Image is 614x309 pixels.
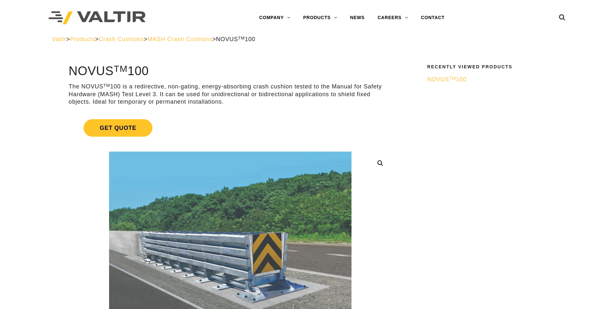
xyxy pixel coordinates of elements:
[69,111,392,144] a: Get Quote
[216,36,255,42] span: NOVUS 100
[84,119,152,137] span: Get Quote
[449,76,456,81] sup: TM
[297,11,344,24] a: PRODUCTS
[69,83,392,106] p: The NOVUS 100 is a redirective, non-gating, energy-absorbing crash cushion tested to the Manual f...
[52,36,66,42] a: Valtir
[52,36,562,43] div: > > > >
[238,36,245,40] sup: TM
[70,36,95,42] a: Products
[253,11,297,24] a: COMPANY
[114,63,128,74] sup: TM
[69,64,392,78] h1: NOVUS 100
[415,11,451,24] a: CONTACT
[344,11,371,24] a: NEWS
[371,11,415,24] a: CAREERS
[427,64,558,69] h2: Recently Viewed Products
[103,83,110,88] sup: TM
[148,36,212,42] a: MASH Crash Cushions
[427,76,558,83] a: NOVUSTM100
[49,11,146,25] img: Valtir
[99,36,144,42] a: Crash Cushions
[427,76,467,83] span: NOVUS 100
